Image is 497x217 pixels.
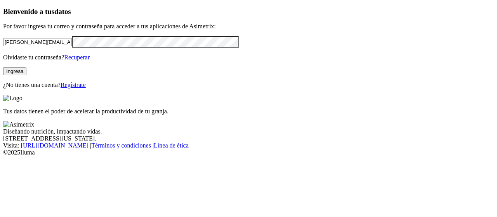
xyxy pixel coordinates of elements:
div: Diseñando nutrición, impactando vidas. [3,128,494,135]
p: Tus datos tienen el poder de acelerar la productividad de tu granja. [3,108,494,115]
a: [URL][DOMAIN_NAME] [21,142,89,149]
input: Tu correo [3,38,72,46]
p: Por favor ingresa tu correo y contraseña para acceder a tus aplicaciones de Asimetrix: [3,23,494,30]
img: Logo [3,95,23,102]
span: datos [54,7,71,16]
a: Términos y condiciones [91,142,151,149]
p: ¿No tienes una cuenta? [3,82,494,89]
a: Línea de ética [154,142,189,149]
div: Visita : | | [3,142,494,149]
p: Olvidaste tu contraseña? [3,54,494,61]
div: © 2025 Iluma [3,149,494,156]
a: Regístrate [61,82,86,88]
h3: Bienvenido a tus [3,7,494,16]
div: [STREET_ADDRESS][US_STATE]. [3,135,494,142]
a: Recuperar [64,54,90,61]
img: Asimetrix [3,121,34,128]
button: Ingresa [3,67,26,75]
